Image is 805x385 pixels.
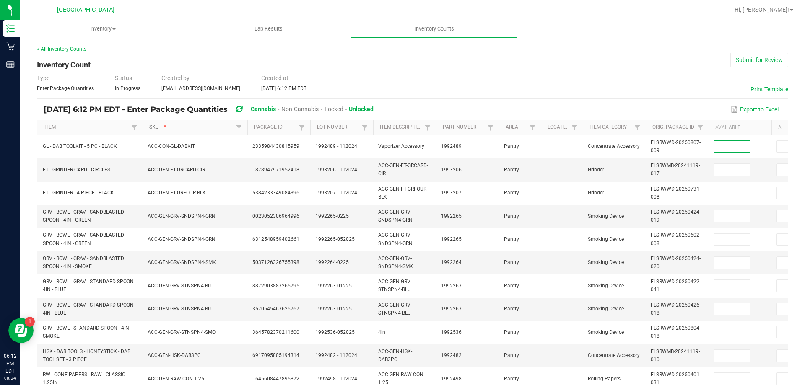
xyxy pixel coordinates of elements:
span: Sortable [162,124,169,131]
div: [DATE] 6:12 PM EDT - Enter Package Quantities [44,102,380,117]
span: Pantry [504,306,519,312]
span: 5037126326755398 [252,259,299,265]
button: Export to Excel [729,102,781,116]
span: FLSRWWD-20250426-018 [651,302,701,316]
button: Print Template [750,85,788,93]
span: FLSRWWD-20250424-019 [651,209,701,223]
span: FT - GRINDER - 4 PIECE - BLACK [43,190,114,196]
span: ACC-CON-GL-DABKIT [148,143,195,149]
span: Inventory Count [37,60,91,69]
span: Pantry [504,329,519,335]
span: ACC-GEN-HSK-DAB3PC [378,349,412,362]
p: 08/24 [4,375,16,381]
p: 06:12 PM EDT [4,352,16,375]
span: 6917095805194314 [252,352,299,358]
span: Smoking Device [588,306,624,312]
span: ACC-GEN-GRV-SNDSPN4-SMK [148,259,216,265]
span: 4in [378,329,385,335]
span: Vaporizer Accessory [378,143,424,149]
span: ACC-GEN-FT-GRCARD-CIR [378,163,428,176]
span: Pantry [504,236,519,242]
span: Pantry [504,213,519,219]
span: Cannabis [251,106,276,112]
span: Pantry [504,259,519,265]
span: ACC-GEN-GRV-SNDSPN4-GRN [378,209,413,223]
a: Lab Results [186,20,351,38]
span: Smoking Device [588,259,624,265]
span: ACC-GEN-FT-GRCARD-CIR [148,167,205,173]
span: 1992263 [441,306,462,312]
span: 1992498 [441,376,462,382]
span: 1992536 [441,329,462,335]
span: 2335984430815959 [252,143,299,149]
span: Pantry [504,190,519,196]
span: GRV - BOWL - GRAV - STANDARD SPOON - 4IN - BLUE [43,279,136,292]
a: Part NumberSortable [443,124,485,131]
span: ACC-GEN-HSK-DAB3PC [148,352,201,358]
span: Locked [325,106,343,112]
span: Created at [261,75,288,81]
a: Filter [695,122,705,133]
a: SKUSortable [149,124,234,131]
a: Filter [297,122,307,133]
a: < All Inventory Counts [37,46,86,52]
span: 1992265-052025 [315,236,355,242]
a: Filter [486,122,496,133]
span: FLSRWWD-20250602-008 [651,232,701,246]
span: Grinder [588,167,604,173]
span: Concentrate Accessory [588,352,640,358]
span: Unlocked [349,106,374,112]
span: GRV - BOWL - GRAV - STANDARD SPOON - 4IN - BLUE [43,302,136,316]
span: Lab Results [243,25,294,33]
span: 1992498 - 112024 [315,376,357,382]
button: Submit for Review [730,53,788,67]
a: Orig. Package IdSortable [652,124,695,131]
span: ACC-GEN-GRV-SNDSPN4-GRN [148,213,216,219]
span: GRV - BOWL - STANDARD SPOON - 4IN - SMOKE [43,325,132,339]
span: ACC-GEN-GRV-SNDSPN4-GRN [378,232,413,246]
a: Item DescriptionSortable [380,124,422,131]
th: Available [709,120,771,135]
span: 1992263-01225 [315,306,352,312]
span: 1992265-0225 [315,213,349,219]
a: Inventory [20,20,186,38]
span: FLSRWWD-20250424-020 [651,256,701,269]
span: 1992263 [441,283,462,289]
span: Enter Package Quantities [37,85,94,91]
a: Filter [527,122,538,133]
iframe: Resource center [8,318,34,343]
span: Pantry [504,283,519,289]
span: FLSRWWD-20250804-018 [651,325,701,339]
a: Filter [632,122,642,133]
iframe: Resource center unread badge [25,317,35,327]
span: Type [37,75,49,81]
span: Non-Cannabis [281,106,319,112]
a: Filter [569,122,579,133]
span: Smoking Device [588,213,624,219]
span: FLSRWWD-20250422-041 [651,279,701,292]
span: ACC-GEN-RAW-CON-1.25 [148,376,204,382]
span: FLSRWMB-20241119-010 [651,349,700,362]
span: 1992482 [441,352,462,358]
a: Filter [129,122,139,133]
span: 1993207 - 112024 [315,190,357,196]
span: [GEOGRAPHIC_DATA] [57,6,114,13]
span: 3645782370211600 [252,329,299,335]
inline-svg: Inventory [6,24,15,33]
span: Smoking Device [588,329,624,335]
span: Pantry [504,167,519,173]
span: 1992536-052025 [315,329,355,335]
a: Filter [360,122,370,133]
span: ACC-GEN-GRV-SNDSPN4-GRN [148,236,216,242]
span: Inventory [21,25,185,33]
inline-svg: Retail [6,42,15,51]
a: Filter [234,122,244,133]
span: Smoking Device [588,236,624,242]
span: GRV - BOWL - GRAV - SANDBLASTED SPOON - 4IN - SMOKE [43,256,124,269]
span: Inventory Counts [403,25,465,33]
span: ACC-GEN-GRV-STNSPN4-SMO [148,329,216,335]
span: Smoking Device [588,283,624,289]
a: LocationSortable [548,124,569,131]
span: Grinder [588,190,604,196]
span: 1992265 [441,213,462,219]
